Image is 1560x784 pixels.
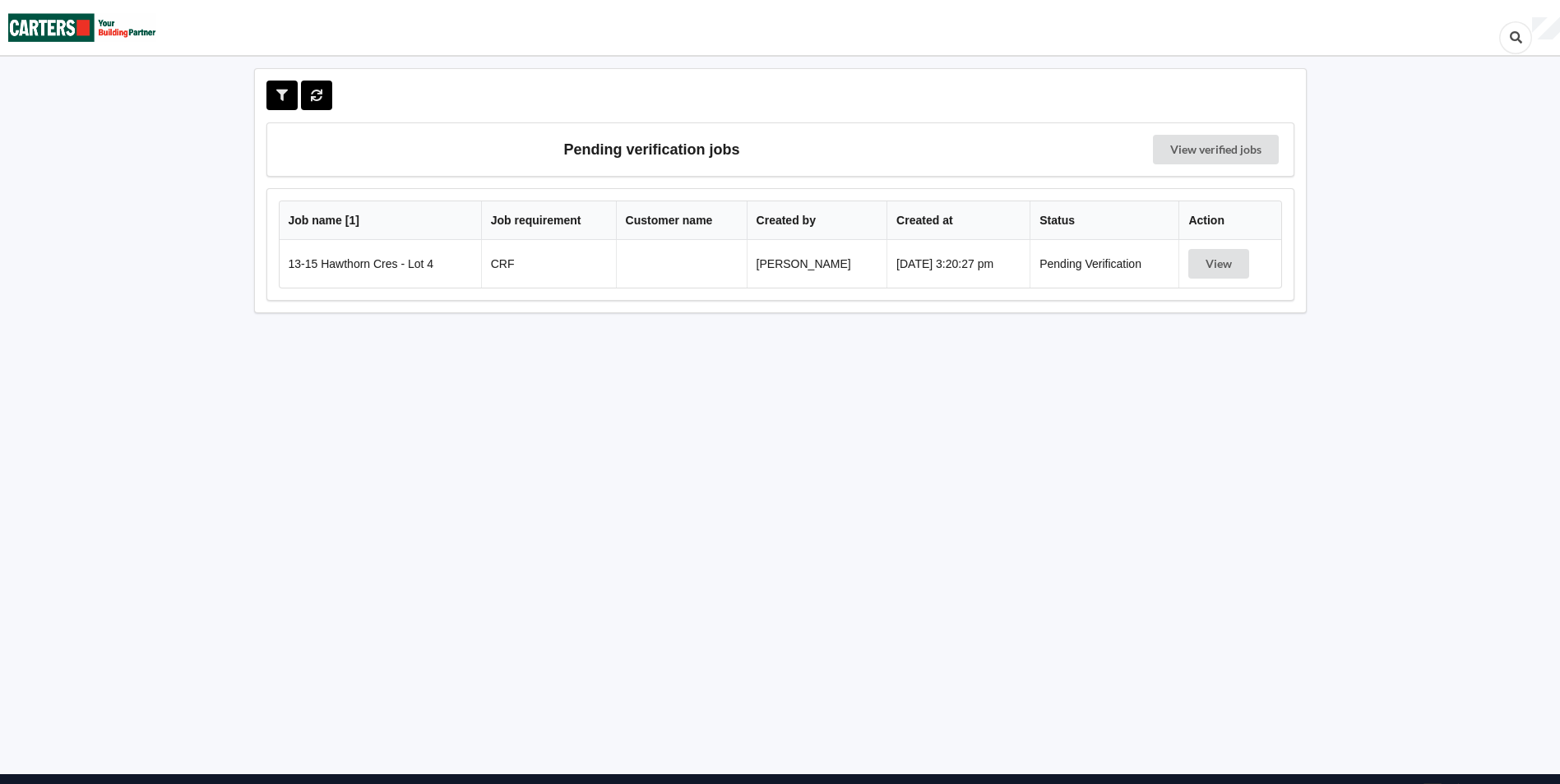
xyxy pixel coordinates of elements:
a: View verified jobs [1153,135,1279,164]
th: Created at [886,201,1030,240]
div: User Profile [1532,17,1560,40]
td: [PERSON_NAME] [747,240,887,288]
img: Carters [8,1,156,54]
th: Customer name [616,201,747,240]
a: View [1188,257,1252,270]
th: Job name [ 1 ] [280,201,481,240]
td: 13-15 Hawthorn Cres - Lot 4 [280,240,481,288]
button: View [1188,249,1249,279]
td: [DATE] 3:20:27 pm [886,240,1030,288]
td: CRF [481,240,616,288]
th: Status [1030,201,1178,240]
td: Pending Verification [1030,240,1178,288]
h3: Pending verification jobs [279,135,1025,164]
th: Action [1178,201,1280,240]
th: Job requirement [481,201,616,240]
th: Created by [747,201,887,240]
